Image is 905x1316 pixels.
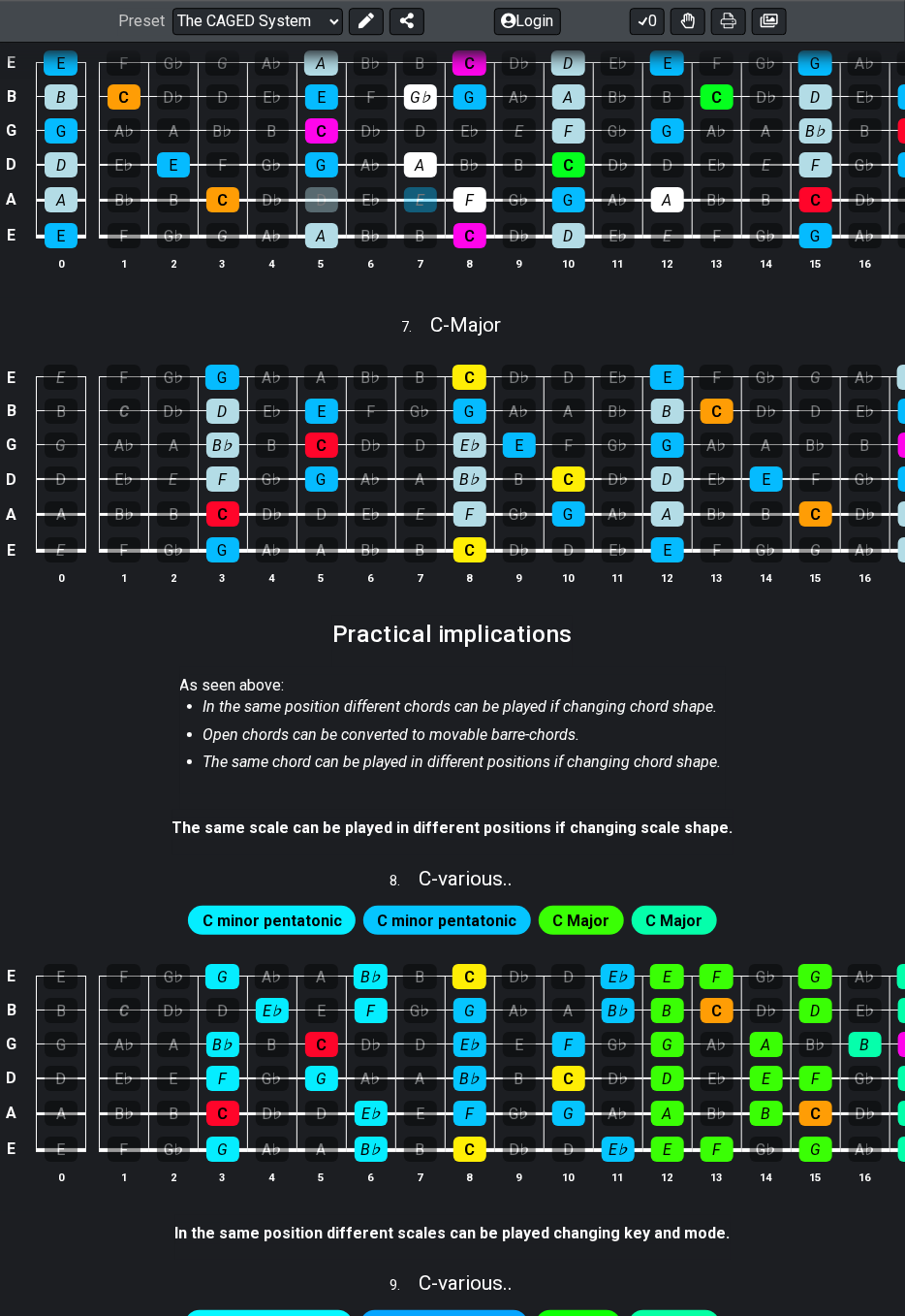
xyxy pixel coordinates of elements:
th: 15 [791,567,840,588]
div: E [44,50,78,76]
div: B [503,466,536,492]
div: G♭ [404,84,437,110]
th: 6 [346,567,395,588]
div: D♭ [602,152,635,177]
div: G♭ [849,466,882,492]
div: D♭ [502,50,536,76]
div: F [700,365,733,390]
div: E♭ [601,964,635,989]
span: First enable full edit mode to edit [645,907,702,935]
p: As seen above: [180,675,726,696]
div: A [750,433,783,458]
div: C [206,501,239,527]
div: E [750,466,783,492]
div: E♭ [256,399,289,424]
div: E [305,84,338,110]
div: D [651,466,684,492]
div: F [108,223,140,248]
div: B♭ [701,187,733,212]
th: 7 [395,253,445,273]
div: B♭ [453,466,486,492]
div: B [403,50,437,76]
div: G♭ [749,365,783,390]
span: First enable full edit mode to edit [378,907,517,935]
div: A [304,964,338,989]
div: G [799,537,832,562]
div: C [206,187,239,212]
div: D♭ [157,998,190,1023]
div: E♭ [256,84,289,110]
div: C [552,152,585,177]
div: A♭ [848,365,882,390]
div: F [107,50,140,76]
th: 10 [544,567,593,588]
div: D♭ [503,537,536,562]
div: D♭ [502,964,536,989]
div: G [45,118,78,144]
th: 15 [791,253,840,273]
em: Open chords can be converted to movable barre-chords. [203,725,580,744]
th: 0 [36,253,85,273]
th: 11 [593,567,642,588]
div: D♭ [750,399,783,424]
div: G♭ [156,964,190,989]
div: A♭ [602,501,635,527]
div: B♭ [108,187,140,212]
div: G♭ [404,998,437,1023]
div: E [750,152,783,177]
th: 2 [148,567,198,588]
div: G [552,187,585,212]
div: B♭ [354,365,388,390]
div: F [355,399,388,424]
th: 1 [99,567,148,588]
div: E [503,118,536,144]
th: 14 [741,253,791,273]
div: G♭ [157,223,190,248]
div: C [701,84,733,110]
div: G♭ [404,399,437,424]
div: B♭ [355,537,388,562]
div: D [551,964,585,989]
div: G♭ [256,152,289,177]
th: 3 [198,567,247,588]
div: A [552,84,585,110]
div: E [45,223,78,248]
div: B♭ [799,433,832,458]
div: E♭ [108,466,140,492]
div: G [206,537,239,562]
div: A [404,152,437,177]
div: F [453,187,486,212]
div: B♭ [206,433,239,458]
div: B [256,118,289,144]
div: E♭ [602,223,635,248]
div: C [799,501,832,527]
div: E [650,50,684,76]
div: D [799,84,832,110]
div: G [205,964,239,989]
div: A [157,433,190,458]
div: B [750,187,783,212]
div: C [453,537,486,562]
div: E [503,433,536,458]
div: B [403,365,437,390]
div: D♭ [157,84,190,110]
h2: Practical implications [332,624,573,645]
div: D [305,187,338,212]
div: G♭ [503,187,536,212]
div: B [157,501,190,527]
span: 7 . [401,317,430,338]
div: A [750,118,783,144]
div: A [404,466,437,492]
div: C [108,998,140,1023]
div: B [256,433,289,458]
div: A♭ [503,998,536,1023]
div: D [206,399,239,424]
th: 4 [247,567,296,588]
div: C [452,964,486,989]
th: 8 [445,253,494,273]
div: C [701,399,733,424]
div: B [45,998,78,1023]
div: E [651,537,684,562]
div: G [45,433,78,458]
div: D [45,152,78,177]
